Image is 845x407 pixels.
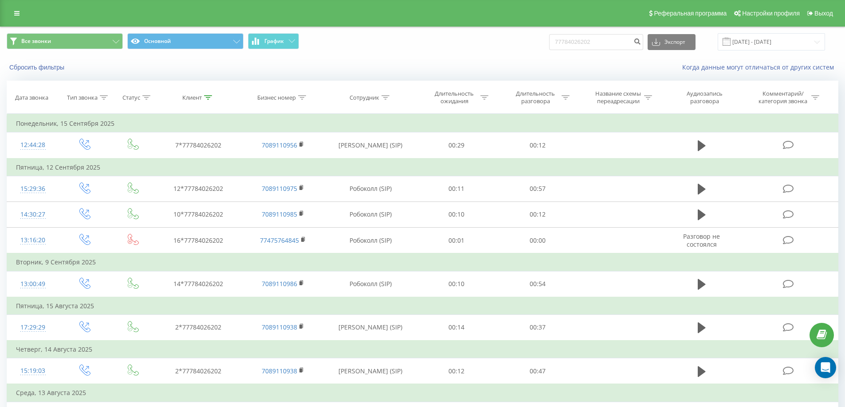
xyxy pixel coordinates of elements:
div: Тип звонка [67,94,98,101]
td: [PERSON_NAME] (SIP) [325,314,416,341]
div: Комментарий/категория звонка [757,90,809,105]
div: Название схемы переадресации [594,90,642,105]
a: 7089110975 [262,184,297,193]
button: Сбросить фильтры [7,63,69,71]
td: 00:54 [497,271,578,297]
td: [PERSON_NAME] (SIP) [325,358,416,384]
span: Выход [814,10,833,17]
div: 13:16:20 [16,232,50,249]
td: 2*77784026202 [156,314,240,341]
a: 7089110938 [262,323,297,331]
a: 7089110985 [262,210,297,218]
td: 2*77784026202 [156,358,240,384]
div: Бизнес номер [257,94,296,101]
div: Аудиозапись разговора [676,90,733,105]
div: 13:00:49 [16,275,50,293]
div: 15:19:03 [16,362,50,380]
td: 00:12 [497,202,578,227]
td: 7*77784026202 [156,132,240,159]
div: 17:29:29 [16,319,50,336]
div: 14:30:27 [16,206,50,223]
td: 00:29 [416,132,497,159]
td: Робоколл (SIP) [325,202,416,227]
a: 7089110938 [262,367,297,375]
div: 12:44:28 [16,136,50,154]
td: 10*77784026202 [156,202,240,227]
td: 00:14 [416,314,497,341]
span: График [264,38,284,44]
div: Длительность разговора [512,90,559,105]
td: Пятница, 15 Августа 2025 [7,297,838,315]
a: 7089110986 [262,279,297,288]
td: 00:37 [497,314,578,341]
td: Вторник, 9 Сентября 2025 [7,253,838,271]
span: Настройки профиля [742,10,800,17]
td: 00:01 [416,228,497,254]
td: 00:57 [497,176,578,202]
div: Длительность ожидания [431,90,478,105]
span: Все звонки [21,38,51,45]
div: Дата звонка [15,94,48,101]
td: 00:12 [416,358,497,384]
td: 00:47 [497,358,578,384]
td: 00:10 [416,202,497,227]
td: 12*77784026202 [156,176,240,202]
span: Разговор не состоялся [683,232,720,248]
td: 00:10 [416,271,497,297]
td: Робоколл (SIP) [325,271,416,297]
td: Робоколл (SIP) [325,228,416,254]
td: [PERSON_NAME] (SIP) [325,132,416,159]
td: Понедельник, 15 Сентября 2025 [7,115,838,132]
button: Все звонки [7,33,123,49]
td: Пятница, 12 Сентября 2025 [7,159,838,176]
span: Реферальная программа [654,10,727,17]
td: Четверг, 14 Августа 2025 [7,341,838,358]
td: Среда, 13 Августа 2025 [7,384,838,402]
td: 00:11 [416,176,497,202]
td: 14*77784026202 [156,271,240,297]
a: Когда данные могут отличаться от других систем [682,63,838,71]
button: График [248,33,299,49]
a: 77475764845 [260,236,299,244]
div: Open Intercom Messenger [815,357,836,378]
a: 7089110956 [262,141,297,149]
div: Клиент [182,94,202,101]
input: Поиск по номеру [549,34,643,50]
td: Робоколл (SIP) [325,176,416,202]
div: Статус [122,94,140,101]
td: 00:12 [497,132,578,159]
div: Сотрудник [350,94,379,101]
button: Экспорт [648,34,696,50]
td: 16*77784026202 [156,228,240,254]
div: 15:29:36 [16,180,50,198]
td: 00:00 [497,228,578,254]
button: Основной [127,33,244,49]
